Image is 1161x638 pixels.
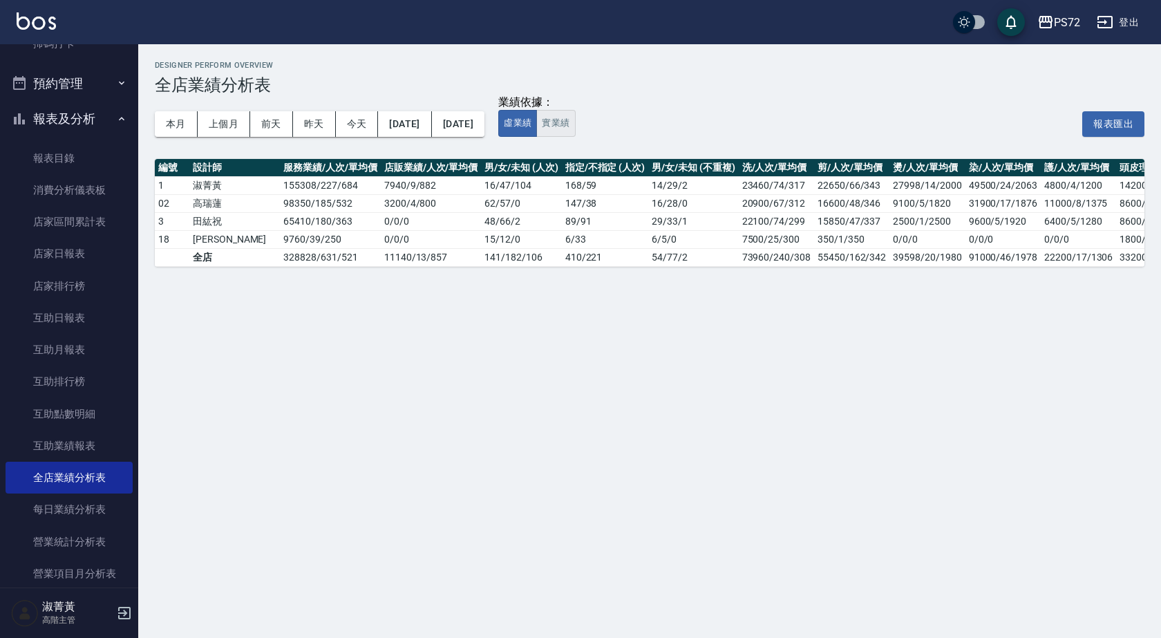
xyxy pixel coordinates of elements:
[189,194,280,212] td: 高瑞蓮
[381,212,481,230] td: 0 / 0 / 0
[381,176,481,194] td: 7940 / 9 / 882
[6,334,133,366] a: 互助月報表
[293,111,336,137] button: 昨天
[6,101,133,137] button: 報表及分析
[6,302,133,334] a: 互助日報表
[498,110,537,137] button: 虛業績
[6,398,133,430] a: 互助點數明細
[6,462,133,494] a: 全店業績分析表
[280,194,380,212] td: 98350 / 185 / 532
[498,95,575,110] div: 業績依據：
[189,212,280,230] td: 田紘祝
[814,194,889,212] td: 16600/48/346
[562,248,648,266] td: 410 / 221
[739,230,814,248] td: 7500/25/300
[965,159,1041,177] th: 染/人次/單均價
[155,212,189,230] td: 3
[965,194,1041,212] td: 31900/17/1876
[6,558,133,590] a: 營業項目月分析表
[889,212,965,230] td: 2500/1/2500
[481,194,561,212] td: 62 / 57 / 0
[381,159,481,177] th: 店販業績/人次/單均價
[11,599,39,627] img: Person
[562,176,648,194] td: 168 / 59
[6,366,133,397] a: 互助排行榜
[739,194,814,212] td: 20900/67/312
[6,28,133,59] a: 掃碼打卡
[481,176,561,194] td: 16 / 47 / 104
[481,212,561,230] td: 48 / 66 / 2
[1041,159,1116,177] th: 護/人次/單均價
[189,159,280,177] th: 設計師
[1054,14,1080,31] div: PS72
[280,212,380,230] td: 65410 / 180 / 363
[381,248,481,266] td: 11140 / 13 / 857
[280,176,380,194] td: 155308 / 227 / 684
[1082,116,1144,129] a: 報表匯出
[280,159,380,177] th: 服務業績/人次/單均價
[889,176,965,194] td: 27998/14/2000
[965,212,1041,230] td: 9600/5/1920
[155,75,1144,95] h3: 全店業績分析表
[648,159,738,177] th: 男/女/未知 (不重複)
[6,270,133,302] a: 店家排行榜
[1082,111,1144,137] button: 報表匯出
[155,230,189,248] td: 18
[155,159,189,177] th: 編號
[1041,194,1116,212] td: 11000/8/1375
[481,248,561,266] td: 141 / 182 / 106
[814,212,889,230] td: 15850/47/337
[155,194,189,212] td: 02
[889,248,965,266] td: 39598/20/1980
[889,159,965,177] th: 燙/人次/單均價
[1032,8,1086,37] button: PS72
[189,230,280,248] td: [PERSON_NAME]
[536,110,575,137] button: 實業績
[814,248,889,266] td: 55450/162/342
[1041,212,1116,230] td: 6400/5/1280
[814,176,889,194] td: 22650/66/343
[1041,176,1116,194] td: 4800/4/1200
[189,176,280,194] td: 淑菁黃
[280,230,380,248] td: 9760 / 39 / 250
[739,176,814,194] td: 23460/74/317
[648,248,738,266] td: 54 / 77 / 2
[42,600,113,614] h5: 淑菁黃
[42,614,113,626] p: 高階主管
[155,111,198,137] button: 本月
[6,142,133,174] a: 報表目錄
[432,111,484,137] button: [DATE]
[280,248,380,266] td: 328828 / 631 / 521
[739,212,814,230] td: 22100/74/299
[739,159,814,177] th: 洗/人次/單均價
[648,194,738,212] td: 16 / 28 / 0
[336,111,379,137] button: 今天
[562,194,648,212] td: 147 / 38
[889,230,965,248] td: 0/0/0
[562,230,648,248] td: 6 / 33
[250,111,293,137] button: 前天
[198,111,250,137] button: 上個月
[381,230,481,248] td: 0 / 0 / 0
[6,526,133,558] a: 營業統計分析表
[6,66,133,102] button: 預約管理
[814,159,889,177] th: 剪/人次/單均價
[648,212,738,230] td: 29 / 33 / 1
[997,8,1025,36] button: save
[965,230,1041,248] td: 0/0/0
[814,230,889,248] td: 350/1/350
[378,111,431,137] button: [DATE]
[889,194,965,212] td: 9100/5/1820
[1091,10,1144,35] button: 登出
[1041,230,1116,248] td: 0/0/0
[965,248,1041,266] td: 91000/46/1978
[6,238,133,270] a: 店家日報表
[965,176,1041,194] td: 49500/24/2063
[648,176,738,194] td: 14 / 29 / 2
[481,230,561,248] td: 15 / 12 / 0
[17,12,56,30] img: Logo
[6,174,133,206] a: 消費分析儀表板
[6,430,133,462] a: 互助業績報表
[739,248,814,266] td: 73960/240/308
[1041,248,1116,266] td: 22200/17/1306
